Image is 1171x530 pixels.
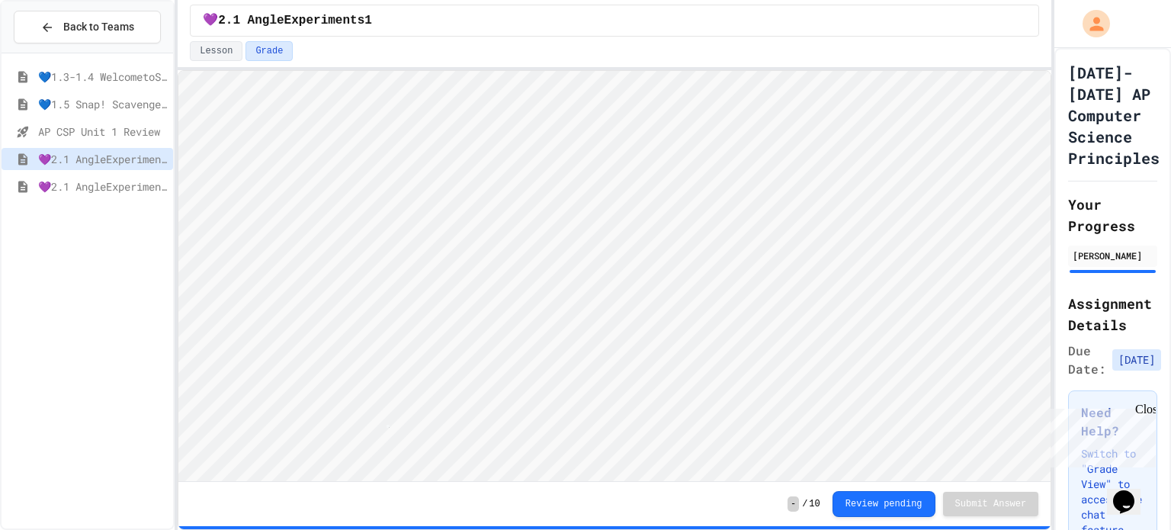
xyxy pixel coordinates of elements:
div: Chat with us now!Close [6,6,105,97]
button: Lesson [190,41,242,61]
iframe: chat widget [1044,403,1156,467]
span: [DATE] [1112,349,1161,371]
button: Back to Teams [14,11,161,43]
h2: Your Progress [1068,194,1157,236]
span: Due Date: [1068,342,1106,378]
span: 💙1.3-1.4 WelcometoSnap! [38,69,167,85]
span: AP CSP Unit 1 Review [38,124,167,140]
button: Submit Answer [943,492,1039,516]
iframe: Snap! Programming Environment [178,71,1051,481]
span: - [788,496,799,512]
span: 💙1.5 Snap! ScavengerHunt [38,96,167,112]
iframe: chat widget [1107,469,1156,515]
span: 💜2.1 AngleExperiments1 [38,151,167,167]
span: 10 [809,498,820,510]
div: [PERSON_NAME] [1073,249,1153,262]
button: Review pending [833,491,935,517]
span: Submit Answer [955,498,1027,510]
h1: [DATE]-[DATE] AP Computer Science Principles [1068,62,1160,169]
div: My Account [1067,6,1114,41]
span: Back to Teams [63,19,134,35]
button: Grade [245,41,293,61]
h2: Assignment Details [1068,293,1157,336]
span: / [802,498,807,510]
span: 💜2.1 AngleExperiments2 [38,178,167,194]
span: 💜2.1 AngleExperiments1 [203,11,372,30]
